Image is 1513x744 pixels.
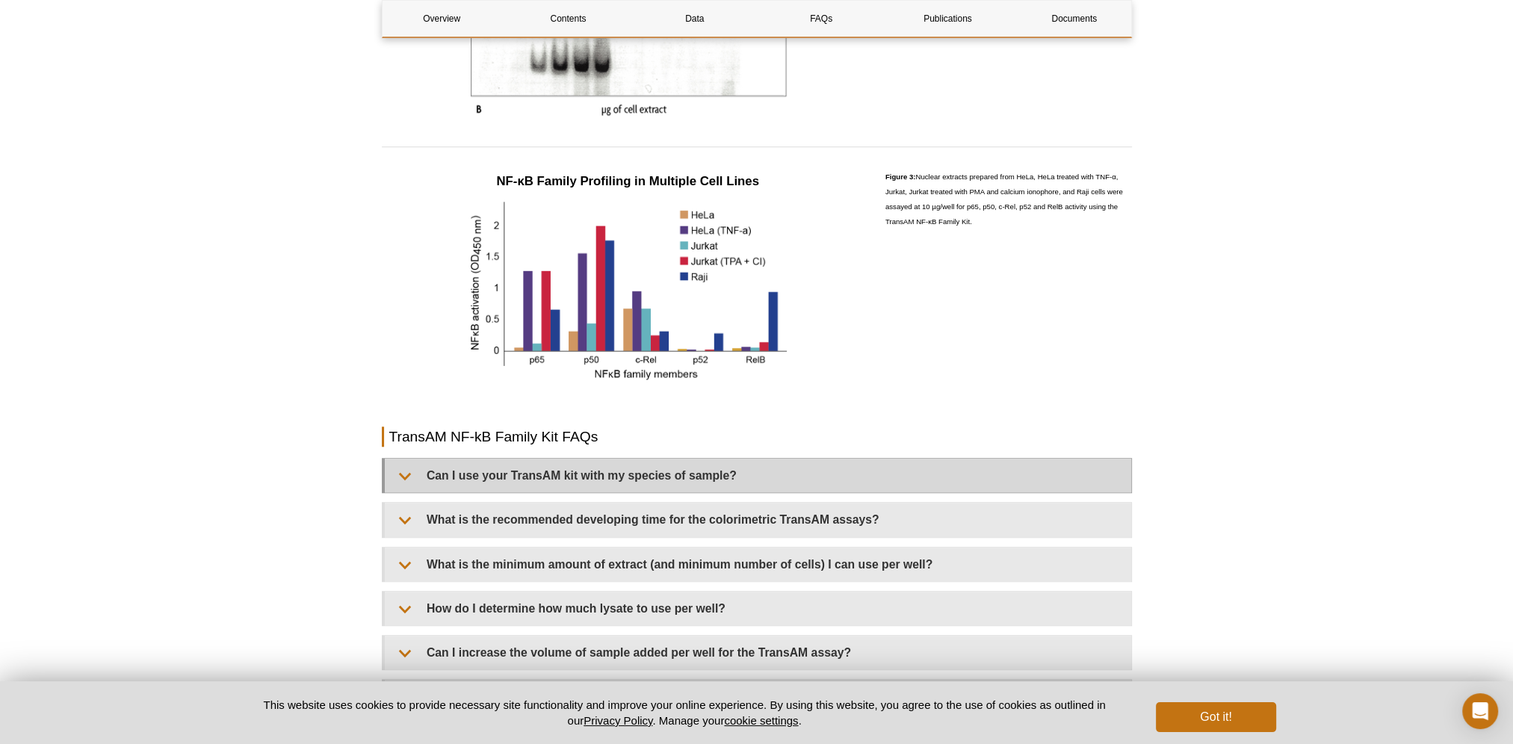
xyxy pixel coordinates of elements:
div: Open Intercom Messenger [1462,693,1498,729]
strong: Figure 3: [885,173,916,181]
summary: How do I determine how much lysate to use per well? [385,592,1131,625]
a: Overview [383,1,501,37]
summary: Why do I need to read the absorbance at both OD450nmand OD655nm? [385,680,1131,713]
summary: Can I increase the volume of sample added per well for the TransAM assay? [385,636,1131,669]
a: Data [635,1,754,37]
p: This website uses cookies to provide necessary site functionality and improve your online experie... [238,697,1132,728]
strong: NF-κB Family Profiling in Multiple Cell Lines [496,174,759,188]
a: Documents [1015,1,1133,37]
summary: Can I use your TransAM kit with my species of sample? [385,459,1131,492]
h2: TransAM NF-kB Family Kit FAQs [382,427,1132,447]
img: NFkB family profiling of DNA binding activation in various cell lines [469,202,787,381]
summary: What is the recommended developing time for the colorimetric TransAM assays? [385,503,1131,536]
a: Contents [509,1,628,37]
p: Nuclear extracts prepared from HeLa, HeLa treated with TNF-α, Jurkat, Jurkat treated with PMA and... [885,162,1132,241]
a: FAQs [761,1,880,37]
a: Privacy Policy [584,714,652,727]
button: cookie settings [724,714,798,727]
summary: What is the minimum amount of extract (and minimum number of cells) I can use per well? [385,548,1131,581]
a: Publications [888,1,1007,37]
button: Got it! [1156,702,1275,732]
